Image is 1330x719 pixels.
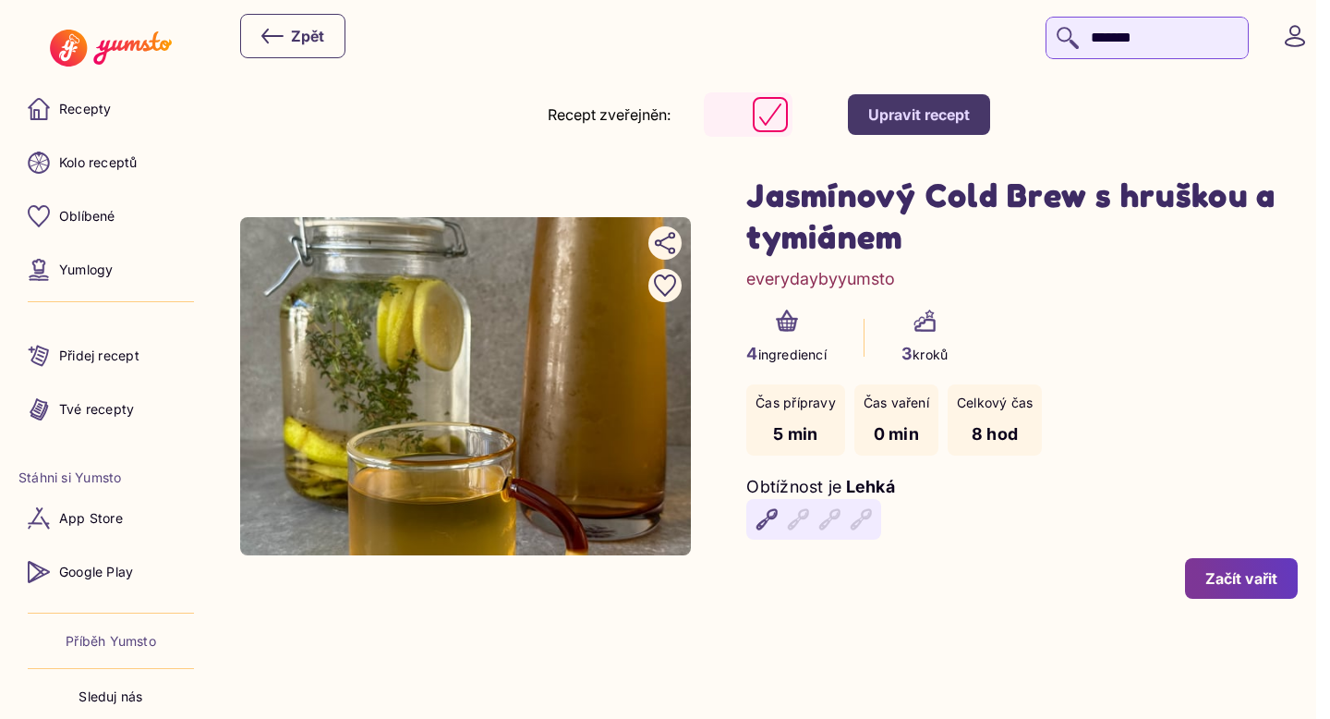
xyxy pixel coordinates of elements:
[1205,568,1277,589] div: Začít vařit
[79,688,142,706] p: Sleduj nás
[50,30,171,67] img: Yumsto logo
[901,341,948,366] p: kroků
[901,344,913,363] span: 3
[18,248,203,292] a: Yumlogy
[240,217,691,555] img: undefined
[746,174,1298,257] h1: Jasmínový Cold Brew s hruškou a tymiánem
[18,469,203,487] li: Stáhni si Yumsto
[874,424,919,444] span: 0 min
[18,194,203,238] a: Oblíbené
[59,509,123,528] p: App Store
[773,424,817,444] span: 5 min
[18,550,203,594] a: Google Play
[1185,558,1298,599] button: Začít vařit
[18,87,203,131] a: Recepty
[59,400,134,419] p: Tvé recepty
[66,632,156,651] a: Příběh Yumsto
[746,474,841,499] p: Obtížnost je
[18,140,203,185] a: Kolo receptů
[746,341,827,366] p: ingrediencí
[59,100,111,118] p: Recepty
[868,104,970,125] div: Upravit recept
[59,207,115,225] p: Oblíbené
[240,14,345,58] button: Zpět
[59,347,139,365] p: Přidej recept
[756,394,836,412] p: Čas přípravy
[59,261,113,279] p: Yumlogy
[957,394,1033,412] p: Celkový čas
[972,424,1018,444] span: 8 hod
[18,334,203,378] a: Přidej recept
[746,344,757,363] span: 4
[846,477,895,496] span: Lehká
[848,94,990,135] button: Upravit recept
[261,25,324,47] div: Zpět
[864,394,929,412] p: Čas vaření
[59,563,133,581] p: Google Play
[59,153,138,172] p: Kolo receptů
[18,496,203,541] a: App Store
[746,266,895,291] a: everydaybyyumsto
[548,105,671,124] label: Recept zveřejněn:
[18,387,203,432] a: Tvé recepty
